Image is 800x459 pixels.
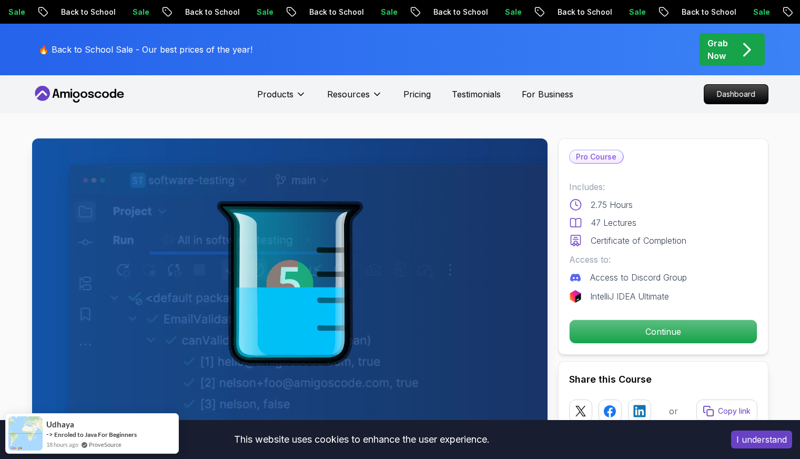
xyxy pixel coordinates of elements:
p: Sale [226,7,259,17]
a: ProveSource [89,440,121,449]
button: Resources [327,88,382,109]
p: Sale [350,7,383,17]
p: Access to Discord Group [590,271,687,284]
p: Includes: [569,181,757,193]
a: Dashboard [704,84,768,104]
p: Back to School [278,7,350,17]
p: Sale [722,7,756,17]
span: Udhaya [46,420,74,429]
a: Pricing [403,88,431,101]
p: Pro Course [570,151,623,163]
p: Sale [474,7,508,17]
h2: Share this Course [569,372,757,387]
p: Access to: [569,253,757,266]
p: Back to School [154,7,226,17]
button: Accept cookies [731,431,792,448]
p: Back to School [651,7,722,17]
img: jetbrains logo [569,290,582,303]
p: or [669,405,678,417]
span: 18 hours ago [46,440,78,449]
img: java-unit-testing_thumbnail [32,138,548,428]
p: Back to School [526,7,598,17]
span: -> [46,430,53,438]
p: Back to School [30,7,102,17]
p: 2.75 Hours [591,198,633,211]
p: IntelliJ IDEA Ultimate [590,290,669,303]
p: Continue [570,320,757,343]
p: Dashboard [704,85,768,104]
div: This website uses cookies to enhance the user experience. [8,428,715,451]
p: Certificate of Completion [591,234,686,247]
p: Sale [598,7,632,17]
p: Copy link [718,406,751,416]
p: Back to School [402,7,474,17]
button: Continue [569,320,757,344]
p: Sale [102,7,135,17]
p: 🔥 Back to School Sale - Our best prices of the year! [38,43,252,56]
p: Products [257,88,293,101]
button: Copy link [696,400,757,423]
a: Testimonials [452,88,501,101]
p: Grab Now [707,37,728,62]
img: provesource social proof notification image [8,416,43,451]
p: Resources [327,88,370,101]
a: Enroled to Java For Beginners [54,431,137,438]
a: For Business [522,88,573,101]
button: Products [257,88,306,109]
p: 47 Lectures [591,216,636,229]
